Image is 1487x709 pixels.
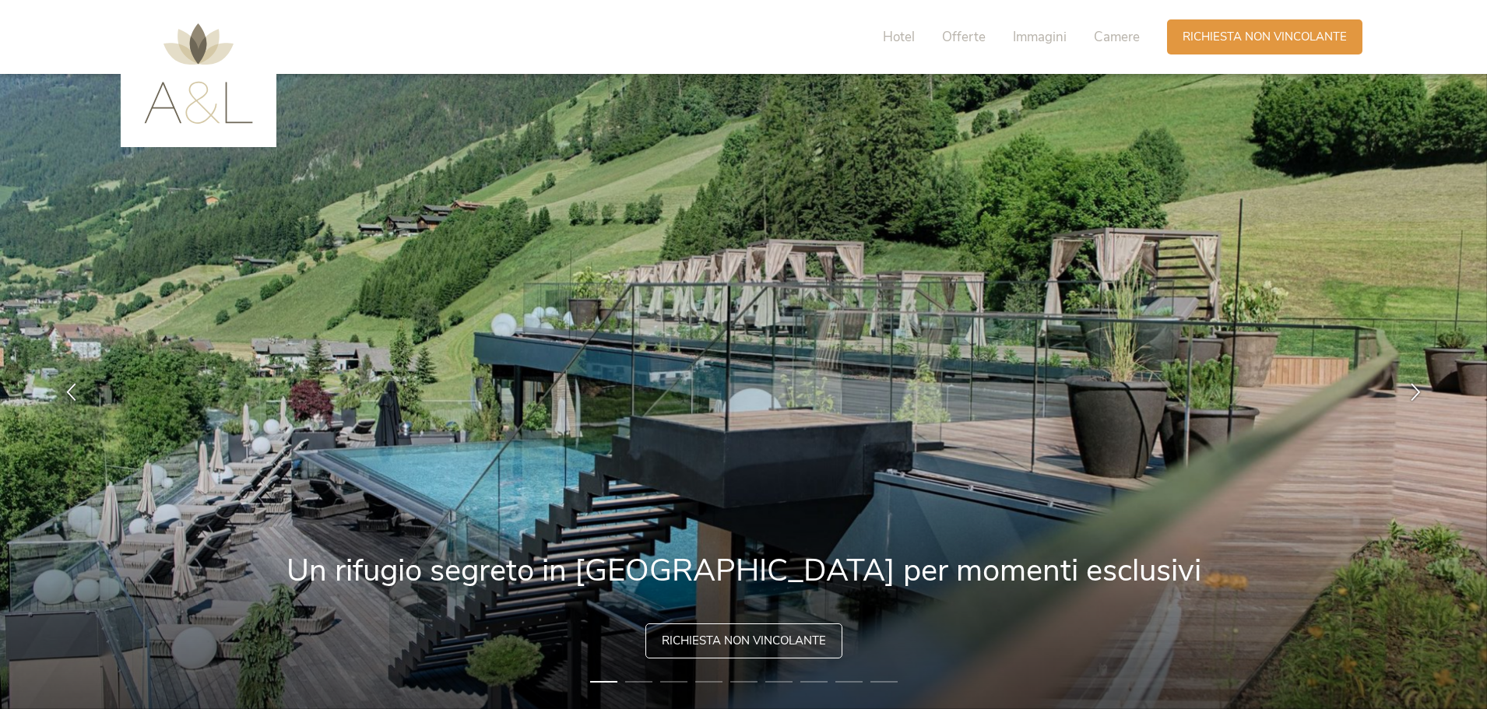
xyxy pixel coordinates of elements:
span: Richiesta non vincolante [1183,29,1347,45]
span: Camere [1094,28,1140,46]
img: AMONTI & LUNARIS Wellnessresort [144,23,253,124]
span: Hotel [883,28,915,46]
span: Immagini [1013,28,1067,46]
span: Richiesta non vincolante [662,633,826,649]
span: Offerte [942,28,986,46]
